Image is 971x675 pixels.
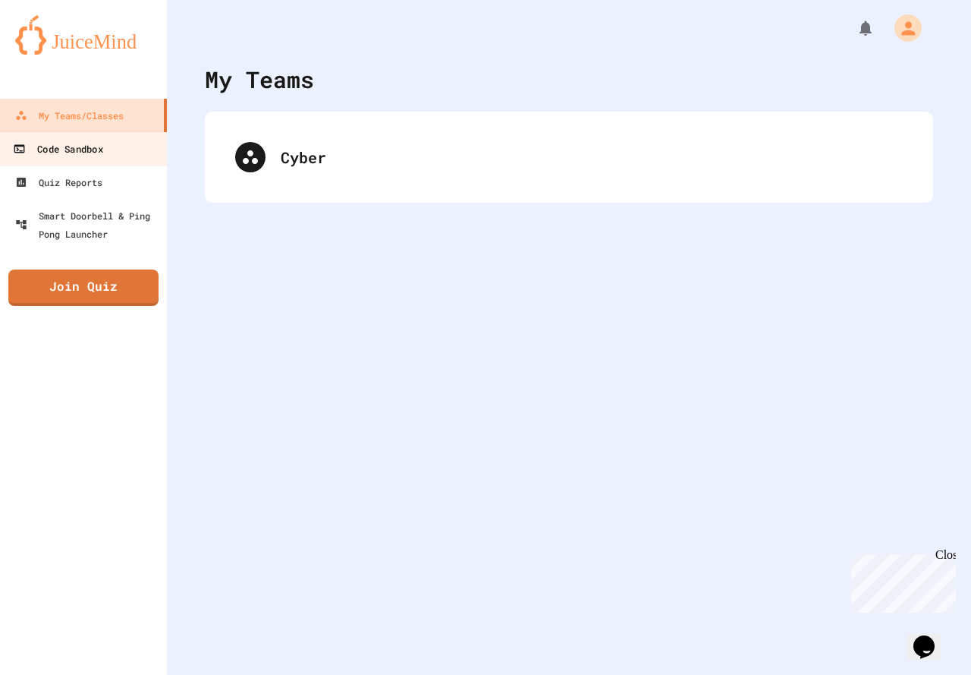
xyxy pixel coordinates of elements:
img: logo-orange.svg [15,15,152,55]
div: Cyber [220,127,918,188]
div: My Account [878,11,925,46]
div: Cyber [281,146,903,169]
div: My Notifications [828,15,878,41]
div: My Teams [205,62,314,96]
div: Chat with us now!Close [6,6,105,96]
a: Join Quiz [8,270,159,306]
div: Code Sandbox [13,140,102,159]
div: Quiz Reports [15,173,102,191]
div: Smart Doorbell & Ping Pong Launcher [15,207,161,243]
div: My Teams/Classes [15,106,124,125]
iframe: chat widget [845,548,956,613]
iframe: chat widget [907,614,956,660]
